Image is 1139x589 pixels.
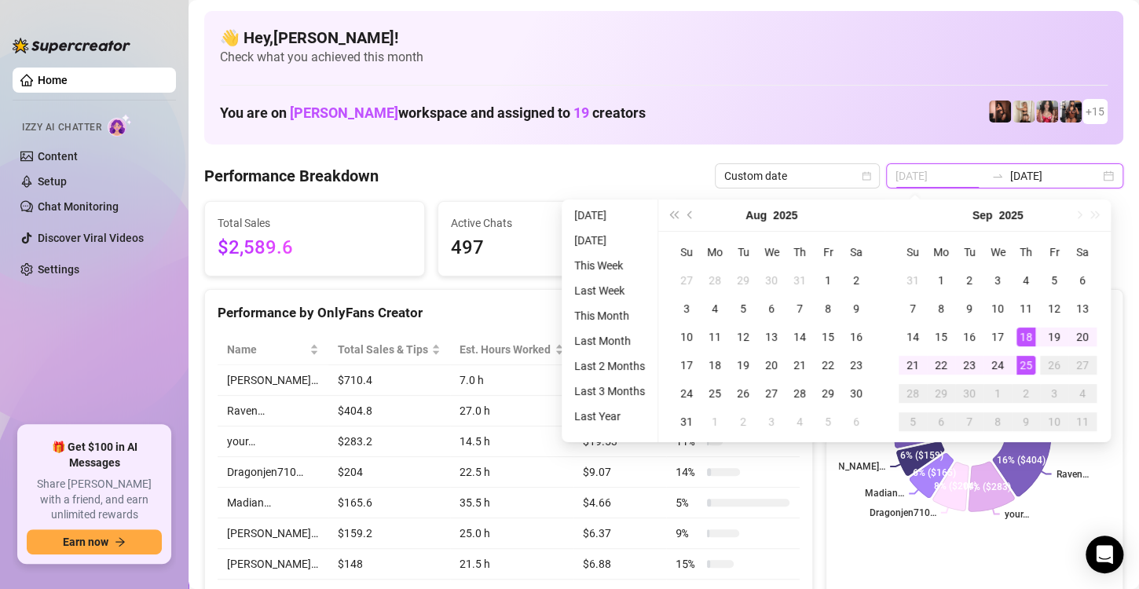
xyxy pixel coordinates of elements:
[38,150,78,163] a: Content
[460,341,551,358] div: Est. Hours Worked
[1012,266,1040,294] td: 2025-09-04
[573,457,666,488] td: $9.07
[724,164,870,188] span: Custom date
[1040,238,1068,266] th: Fr
[1045,271,1064,290] div: 5
[762,299,781,318] div: 6
[991,170,1004,182] span: swap-right
[932,412,950,431] div: 6
[672,379,701,408] td: 2025-08-24
[983,238,1012,266] th: We
[899,238,927,266] th: Su
[1056,469,1088,480] text: Raven…
[1040,294,1068,323] td: 2025-09-12
[1045,412,1064,431] div: 10
[932,271,950,290] div: 1
[734,271,753,290] div: 29
[38,200,119,213] a: Chat Monitoring
[847,356,866,375] div: 23
[338,341,429,358] span: Total Sales & Tips
[1073,271,1092,290] div: 6
[328,549,451,580] td: $148
[1016,271,1035,290] div: 4
[988,384,1007,403] div: 1
[218,488,328,518] td: Madian…
[1045,384,1064,403] div: 3
[819,412,837,431] div: 5
[1040,266,1068,294] td: 2025-09-05
[932,356,950,375] div: 22
[27,529,162,554] button: Earn nowarrow-right
[1016,412,1035,431] div: 9
[450,549,573,580] td: 21.5 h
[819,271,837,290] div: 1
[865,488,904,499] text: Madian…
[568,382,651,401] li: Last 3 Months
[814,266,842,294] td: 2025-08-01
[762,356,781,375] div: 20
[677,271,696,290] div: 27
[115,536,126,547] span: arrow-right
[807,461,885,472] text: [PERSON_NAME]…
[903,384,922,403] div: 28
[220,104,646,122] h1: You are on workspace and assigned to creators
[932,299,950,318] div: 8
[790,356,809,375] div: 21
[927,323,955,351] td: 2025-09-15
[960,356,979,375] div: 23
[762,271,781,290] div: 30
[842,238,870,266] th: Sa
[786,351,814,379] td: 2025-08-21
[903,327,922,346] div: 14
[682,199,699,231] button: Previous month (PageUp)
[786,379,814,408] td: 2025-08-28
[701,294,729,323] td: 2025-08-04
[729,323,757,351] td: 2025-08-12
[842,294,870,323] td: 2025-08-09
[701,408,729,436] td: 2025-09-01
[757,351,786,379] td: 2025-08-20
[988,271,1007,290] div: 3
[1010,167,1100,185] input: End date
[1040,351,1068,379] td: 2025-09-26
[762,384,781,403] div: 27
[1016,299,1035,318] div: 11
[701,351,729,379] td: 2025-08-18
[290,104,398,121] span: [PERSON_NAME]
[38,232,144,244] a: Discover Viral Videos
[842,379,870,408] td: 2025-08-30
[1004,509,1028,520] text: your…
[972,199,993,231] button: Choose a month
[701,238,729,266] th: Mo
[927,351,955,379] td: 2025-09-22
[955,266,983,294] td: 2025-09-02
[869,507,936,518] text: Dragonjen710…
[451,214,645,232] span: Active Chats
[786,266,814,294] td: 2025-07-31
[450,518,573,549] td: 25.0 h
[847,412,866,431] div: 6
[960,384,979,403] div: 30
[790,412,809,431] div: 4
[328,518,451,549] td: $159.2
[734,384,753,403] div: 26
[1068,408,1097,436] td: 2025-10-11
[1012,351,1040,379] td: 2025-09-25
[814,408,842,436] td: 2025-09-05
[903,412,922,431] div: 5
[676,525,701,542] span: 9 %
[773,199,797,231] button: Choose a year
[1068,238,1097,266] th: Sa
[814,379,842,408] td: 2025-08-29
[328,488,451,518] td: $165.6
[450,488,573,518] td: 35.5 h
[1040,379,1068,408] td: 2025-10-03
[955,379,983,408] td: 2025-09-30
[1086,536,1123,573] div: Open Intercom Messenger
[573,104,589,121] span: 19
[955,238,983,266] th: Tu
[451,233,645,263] span: 497
[1068,379,1097,408] td: 2025-10-04
[1016,356,1035,375] div: 25
[960,412,979,431] div: 7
